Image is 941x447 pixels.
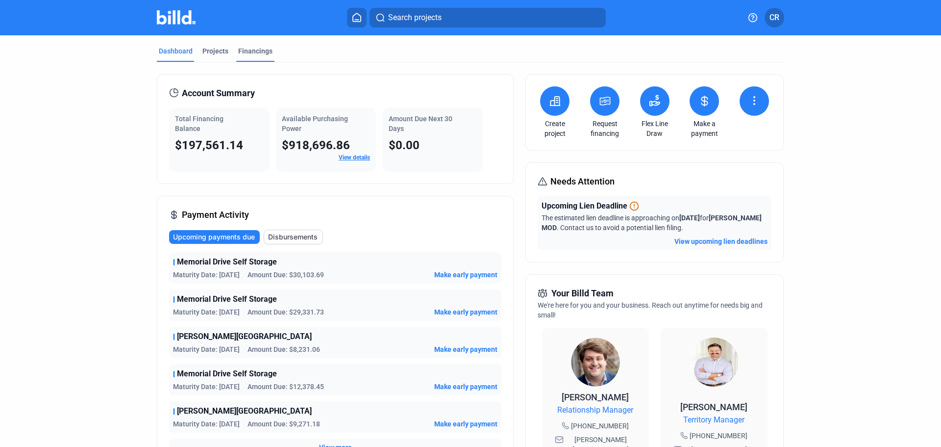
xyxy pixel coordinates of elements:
[238,46,272,56] div: Financings
[434,344,497,354] button: Make early payment
[389,138,420,152] span: $0.00
[159,46,193,56] div: Dashboard
[542,214,762,232] span: The estimated lien deadline is approaching on for . Contact us to avoid a potential lien filing.
[282,115,348,132] span: Available Purchasing Power
[169,230,260,244] button: Upcoming payments due
[202,46,228,56] div: Projects
[434,270,497,280] button: Make early payment
[339,154,370,161] a: View details
[550,175,615,188] span: Needs Attention
[173,344,240,354] span: Maturity Date: [DATE]
[177,405,312,417] span: [PERSON_NAME][GEOGRAPHIC_DATA]
[638,119,672,138] a: Flex Line Draw
[173,270,240,280] span: Maturity Date: [DATE]
[177,368,277,380] span: Memorial Drive Self Storage
[680,402,747,412] span: [PERSON_NAME]
[551,287,614,300] span: Your Billd Team
[248,344,320,354] span: Amount Due: $8,231.06
[588,119,622,138] a: Request financing
[769,12,779,24] span: CR
[674,237,768,246] button: View upcoming lien deadlines
[562,392,629,402] span: [PERSON_NAME]
[434,382,497,392] button: Make early payment
[268,232,318,242] span: Disbursements
[690,338,739,387] img: Territory Manager
[173,232,255,242] span: Upcoming payments due
[157,10,196,25] img: Billd Company Logo
[248,270,324,280] span: Amount Due: $30,103.69
[177,293,277,305] span: Memorial Drive Self Storage
[177,331,312,342] span: [PERSON_NAME][GEOGRAPHIC_DATA]
[173,382,240,392] span: Maturity Date: [DATE]
[248,382,324,392] span: Amount Due: $12,378.45
[538,119,572,138] a: Create project
[434,307,497,317] button: Make early payment
[683,414,744,426] span: Territory Manager
[388,12,442,24] span: Search projects
[389,115,452,132] span: Amount Due Next 30 Days
[248,307,324,317] span: Amount Due: $29,331.73
[571,338,620,387] img: Relationship Manager
[679,214,700,222] span: [DATE]
[765,8,784,27] button: CR
[542,200,627,212] span: Upcoming Lien Deadline
[264,230,323,244] button: Disbursements
[557,404,633,416] span: Relationship Manager
[282,138,350,152] span: $918,696.86
[571,421,629,431] span: [PHONE_NUMBER]
[687,119,721,138] a: Make a payment
[370,8,606,27] button: Search projects
[173,419,240,429] span: Maturity Date: [DATE]
[434,419,497,429] button: Make early payment
[182,208,249,222] span: Payment Activity
[248,419,320,429] span: Amount Due: $9,271.18
[173,307,240,317] span: Maturity Date: [DATE]
[177,256,277,268] span: Memorial Drive Self Storage
[182,86,255,100] span: Account Summary
[690,431,747,441] span: [PHONE_NUMBER]
[538,301,763,319] span: We're here for you and your business. Reach out anytime for needs big and small!
[175,138,243,152] span: $197,561.14
[175,115,223,132] span: Total Financing Balance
